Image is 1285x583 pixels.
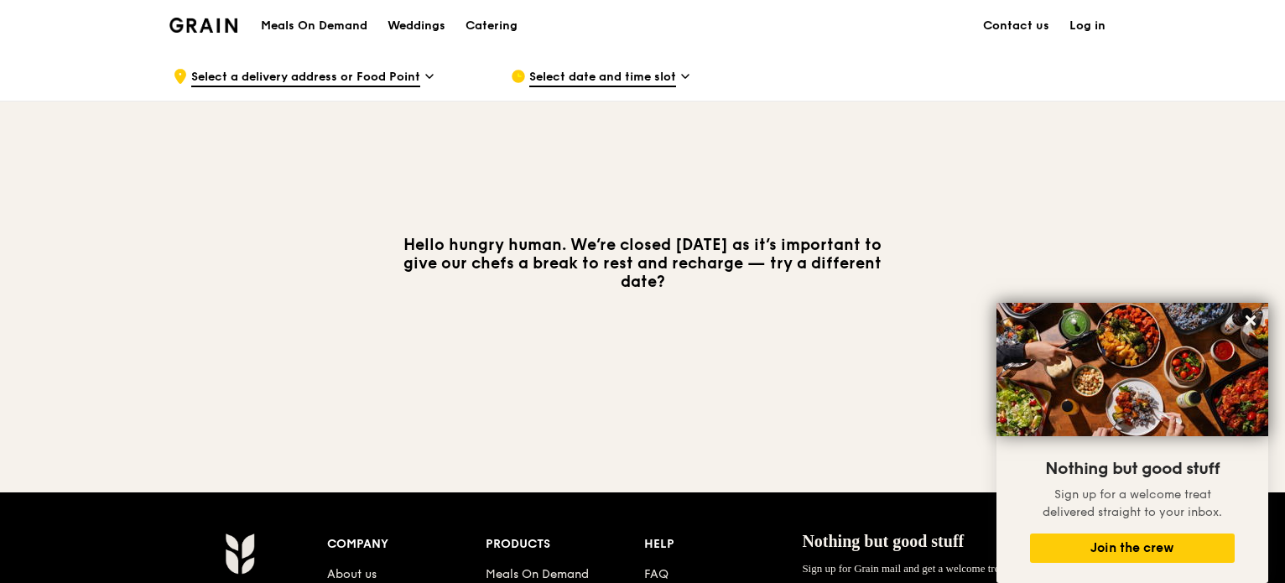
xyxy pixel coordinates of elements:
div: Weddings [388,1,445,51]
button: Join the crew [1030,534,1235,563]
div: Help [644,533,803,556]
img: DSC07876-Edit02-Large.jpeg [996,303,1268,436]
h3: Hello hungry human. We’re closed [DATE] as it’s important to give our chefs a break to rest and r... [391,236,894,291]
a: Contact us [973,1,1059,51]
img: Grain [225,533,254,575]
span: Select a delivery address or Food Point [191,69,420,87]
a: Meals On Demand [486,567,589,581]
span: Nothing but good stuff [1045,459,1220,479]
div: Company [327,533,486,556]
span: Select date and time slot [529,69,676,87]
div: Products [486,533,644,556]
a: Catering [455,1,528,51]
div: Catering [466,1,518,51]
span: Nothing but good stuff [802,532,964,550]
a: About us [327,567,377,581]
a: FAQ [644,567,669,581]
h1: Meals On Demand [261,18,367,34]
a: Log in [1059,1,1116,51]
span: Sign up for a welcome treat delivered straight to your inbox. [1043,487,1222,519]
img: Grain [169,18,237,33]
button: Close [1237,307,1264,334]
a: Weddings [377,1,455,51]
